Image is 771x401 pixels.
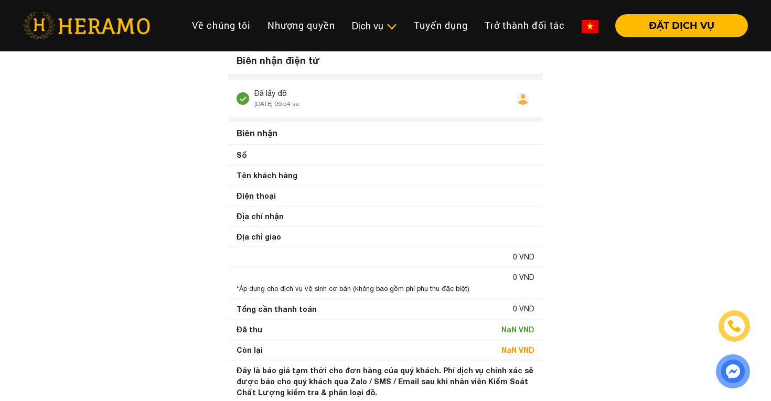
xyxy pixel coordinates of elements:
[237,170,297,181] div: Tên khách hàng
[720,312,748,340] a: phone-icon
[23,12,150,39] img: heramo-logo.png
[237,92,249,105] img: stick.svg
[254,100,299,107] span: [DATE] 09:54 sa
[582,20,598,33] img: vn-flag.png
[237,211,284,222] div: Địa chỉ nhận
[184,14,259,37] a: Về chúng tôi
[259,14,344,37] a: Nhượng quyền
[237,149,247,160] div: Số
[237,231,281,242] div: Địa chỉ giao
[254,88,299,99] div: Đã lấy đồ
[237,285,469,292] span: *Áp dụng cho dịch vụ vệ sinh cơ bản (không bao gồm phí phụ thu đặc biệt)
[513,252,534,263] div: 0 VND
[615,14,748,37] button: ĐẶT DỊCH VỤ
[501,344,534,355] div: NaN VND
[405,14,476,37] a: Tuyển dụng
[513,304,534,315] div: 0 VND
[237,365,534,398] div: Đây là báo giá tạm thời cho đơn hàng của quý khách. Phí dịch vụ chính xác sẽ được báo cho quý khá...
[237,324,262,335] div: Đã thu
[237,190,276,201] div: Điện thoại
[228,47,543,74] div: Biên nhận điện tử
[501,324,534,335] div: NaN VND
[232,123,539,144] div: Biên nhận
[352,19,397,33] div: Dịch vụ
[607,21,748,30] a: ĐẶT DỊCH VỤ
[237,344,263,355] div: Còn lại
[476,14,573,37] a: Trở thành đối tác
[513,272,534,283] div: 0 VND
[729,320,740,332] img: phone-icon
[386,21,397,32] img: subToggleIcon
[237,304,317,315] div: Tổng cần thanh toán
[517,92,529,105] img: user.svg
